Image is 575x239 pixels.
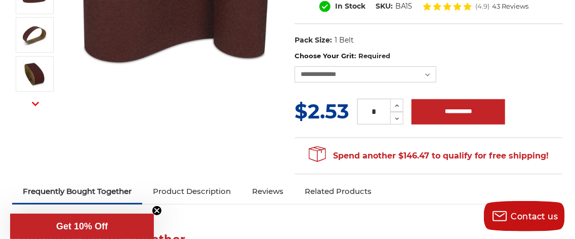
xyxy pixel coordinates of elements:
[295,99,349,124] span: $2.53
[56,221,108,231] span: Get 10% Off
[12,180,142,203] a: Frequently Bought Together
[395,1,412,12] dd: BA15
[22,22,47,48] img: 3" x 21" AOX Sanding Belt
[475,3,489,10] span: (4.9)
[511,212,558,221] span: Contact us
[294,180,382,203] a: Related Products
[376,1,393,12] dt: SKU:
[484,201,565,231] button: Contact us
[295,51,563,61] label: Choose Your Grit:
[152,206,162,216] button: Close teaser
[358,52,390,60] small: Required
[492,3,528,10] span: 43 Reviews
[335,2,365,11] span: In Stock
[335,35,354,46] dd: 1 Belt
[309,151,549,161] span: Spend another $146.47 to qualify for free shipping!
[142,180,241,203] a: Product Description
[295,35,332,46] dt: Pack Size:
[10,214,154,239] div: Get 10% OffClose teaser
[241,180,294,203] a: Reviews
[23,93,48,114] button: Next
[22,61,47,87] img: 3" x 21" Sanding Belt - AOX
